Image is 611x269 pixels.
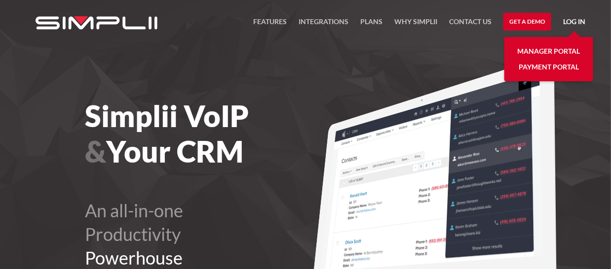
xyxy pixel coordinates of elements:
a: FEATURES [253,16,287,34]
a: Integrations [299,16,348,34]
span: Powerhouse [85,247,183,269]
a: Contact US [449,16,492,34]
h1: Simplii VoIP Your CRM [85,98,360,169]
a: Plans [360,16,382,34]
a: Log in [563,16,585,31]
a: Get a Demo [503,13,551,31]
a: Manager Portal [518,43,580,59]
span: & [85,134,106,169]
a: Payment Portal [519,59,579,75]
img: Simplii [36,16,157,30]
a: Why Simplii [394,16,437,34]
